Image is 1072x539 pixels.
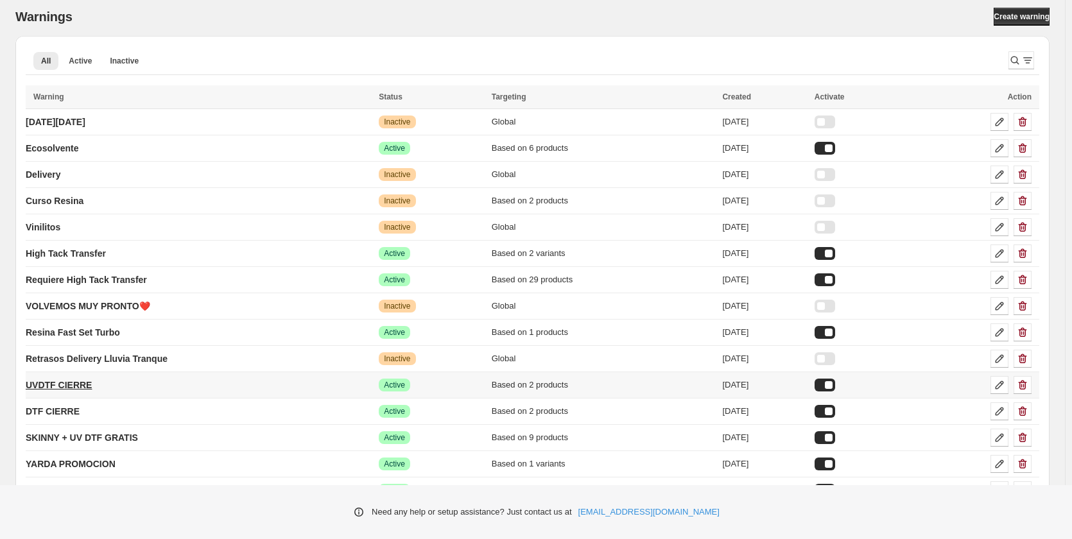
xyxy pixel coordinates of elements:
div: [DATE] [722,326,806,339]
a: DTF CIERRE [26,401,80,422]
p: [DATE][DATE] [26,116,85,128]
p: UVDTF CIERRE [26,379,92,391]
p: VLR [26,484,44,497]
a: UVDTF CIERRE [26,375,92,395]
div: [DATE] [722,484,806,497]
p: High Tack Transfer [26,247,106,260]
a: Vinilitos [26,217,60,237]
p: YARDA PROMOCION [26,458,116,470]
a: VOLVEMOS MUY PRONTO❤️ [26,296,150,316]
div: [DATE] [722,116,806,128]
p: Ecosolvente [26,142,78,155]
p: Vinilitos [26,221,60,234]
a: Requiere High Tack Transfer [26,269,147,290]
div: Global [492,168,715,181]
div: Global [492,352,715,365]
span: Targeting [492,92,526,101]
div: Based on 1 products [492,484,715,497]
a: Delivery [26,164,60,185]
a: Retrasos Delivery Lluvia Tranque [26,348,168,369]
a: [EMAIL_ADDRESS][DOMAIN_NAME] [578,506,720,518]
span: Active [384,406,405,416]
span: Inactive [110,56,139,66]
div: [DATE] [722,458,806,470]
a: Curso Resina [26,191,83,211]
span: Active [384,248,405,259]
h2: Warnings [15,9,73,24]
div: [DATE] [722,300,806,312]
span: Action [1008,92,1032,101]
span: Active [384,459,405,469]
p: VOLVEMOS MUY PRONTO❤️ [26,300,150,312]
p: Curso Resina [26,194,83,207]
div: [DATE] [722,194,806,207]
p: DTF CIERRE [26,405,80,418]
span: Inactive [384,301,410,311]
div: Based on 6 products [492,142,715,155]
span: Inactive [384,169,410,180]
div: Based on 1 products [492,326,715,339]
div: Global [492,300,715,312]
span: Inactive [384,222,410,232]
p: SKINNY + UV DTF GRATIS [26,431,138,444]
div: Based on 2 products [492,405,715,418]
div: Based on 1 variants [492,458,715,470]
div: Based on 9 products [492,431,715,444]
a: VLR [26,480,44,501]
div: [DATE] [722,405,806,418]
span: Status [379,92,402,101]
span: Active [384,380,405,390]
button: Search and filter results [1008,51,1034,69]
div: [DATE] [722,273,806,286]
span: Inactive [384,117,410,127]
a: High Tack Transfer [26,243,106,264]
div: Based on 2 products [492,379,715,391]
div: Based on 2 variants [492,247,715,260]
span: All [41,56,51,66]
div: [DATE] [722,379,806,391]
a: Resina Fast Set Turbo [26,322,120,343]
p: Resina Fast Set Turbo [26,326,120,339]
a: YARDA PROMOCION [26,454,116,474]
a: [DATE][DATE] [26,112,85,132]
span: Created [722,92,751,101]
span: Active [384,275,405,285]
div: [DATE] [722,352,806,365]
span: Create warning [994,12,1050,22]
span: Active [384,327,405,338]
span: Active [384,432,405,443]
div: [DATE] [722,142,806,155]
div: Global [492,221,715,234]
a: SKINNY + UV DTF GRATIS [26,427,138,448]
p: Delivery [26,168,60,181]
p: Requiere High Tack Transfer [26,273,147,286]
span: Activate [815,92,845,101]
p: Retrasos Delivery Lluvia Tranque [26,352,168,365]
div: Based on 29 products [492,273,715,286]
a: Create warning [994,8,1050,26]
span: Active [69,56,92,66]
div: [DATE] [722,221,806,234]
span: Inactive [384,196,410,206]
div: [DATE] [722,168,806,181]
span: Active [384,143,405,153]
a: Ecosolvente [26,138,78,158]
span: Warning [33,92,64,101]
div: [DATE] [722,431,806,444]
span: Inactive [384,354,410,364]
div: Based on 2 products [492,194,715,207]
div: Global [492,116,715,128]
div: [DATE] [722,247,806,260]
